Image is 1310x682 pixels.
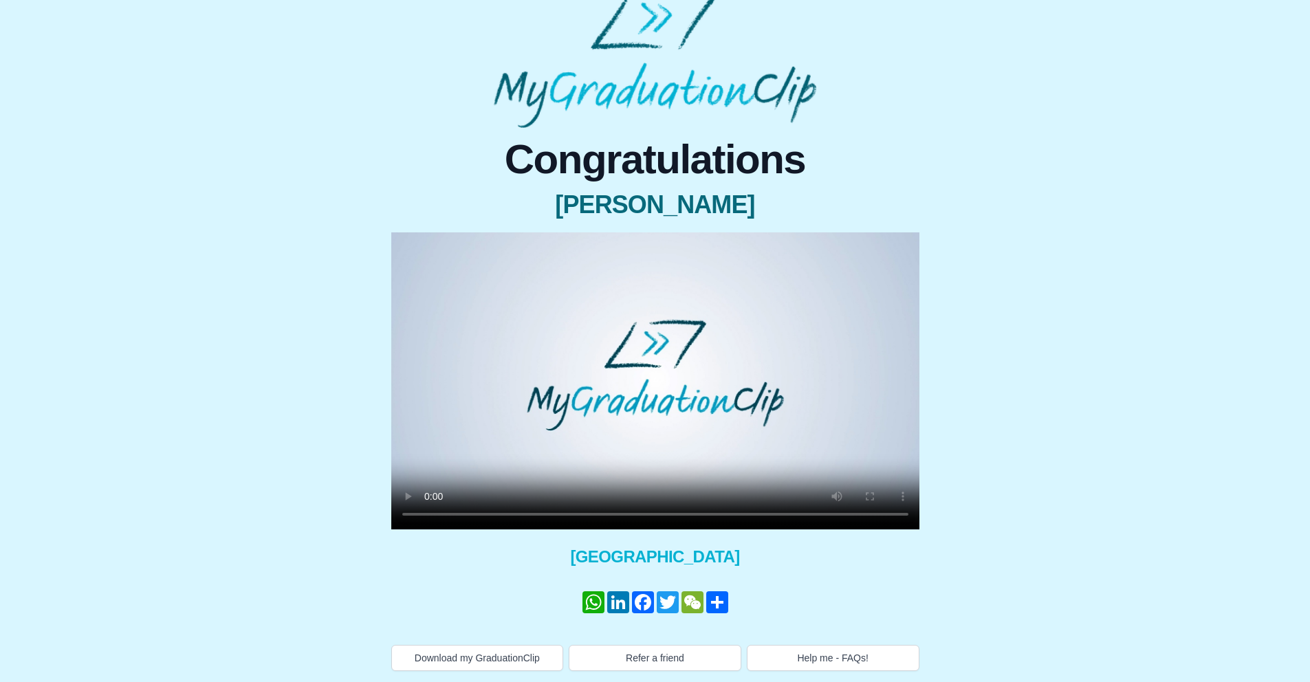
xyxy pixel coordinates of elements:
[581,591,606,613] a: WhatsApp
[705,591,730,613] a: Share
[391,645,564,671] button: Download my GraduationClip
[391,139,919,180] span: Congratulations
[655,591,680,613] a: Twitter
[631,591,655,613] a: Facebook
[391,191,919,219] span: [PERSON_NAME]
[747,645,919,671] button: Help me - FAQs!
[569,645,741,671] button: Refer a friend
[606,591,631,613] a: LinkedIn
[391,546,919,568] span: [GEOGRAPHIC_DATA]
[680,591,705,613] a: WeChat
